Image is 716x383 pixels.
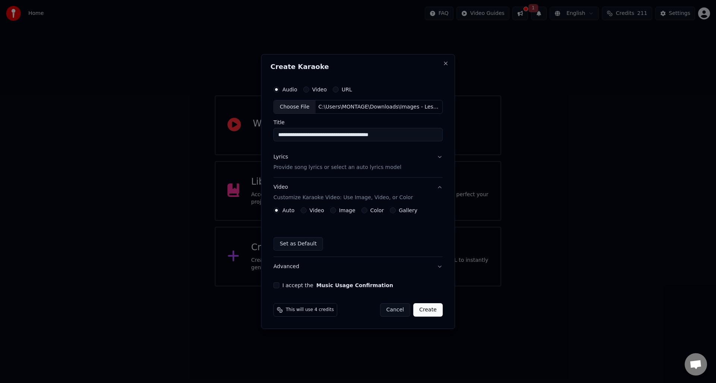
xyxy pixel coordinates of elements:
[273,207,443,257] div: VideoCustomize Karaoke Video: Use Image, Video, or Color
[399,208,417,213] label: Gallery
[315,103,442,111] div: C:\Users\MONTAGE\Downloads\Images - Les démons de minuit (Clip officiel HD).mp3
[274,100,315,114] div: Choose File
[273,148,443,178] button: LyricsProvide song lyrics or select an auto lyrics model
[270,63,446,70] h2: Create Karaoke
[273,194,413,201] p: Customize Karaoke Video: Use Image, Video, or Color
[282,208,295,213] label: Auto
[342,87,352,92] label: URL
[282,87,297,92] label: Audio
[413,303,443,317] button: Create
[316,283,393,288] button: I accept the
[310,208,324,213] label: Video
[273,178,443,208] button: VideoCustomize Karaoke Video: Use Image, Video, or Color
[273,164,401,172] p: Provide song lyrics or select an auto lyrics model
[273,154,288,161] div: Lyrics
[273,184,413,202] div: Video
[273,237,323,251] button: Set as Default
[286,307,334,313] span: This will use 4 credits
[370,208,384,213] label: Color
[273,120,443,125] label: Title
[312,87,327,92] label: Video
[380,303,410,317] button: Cancel
[339,208,355,213] label: Image
[282,283,393,288] label: I accept the
[273,257,443,276] button: Advanced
